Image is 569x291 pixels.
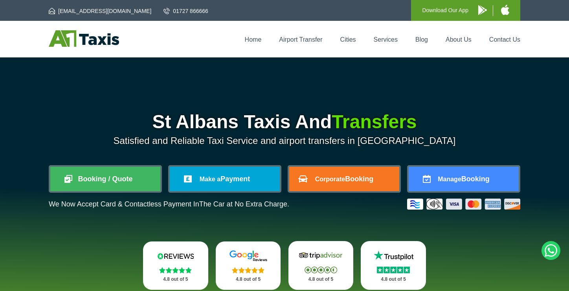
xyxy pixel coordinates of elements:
a: Airport Transfer [279,36,322,43]
img: Tripadvisor [297,250,344,262]
a: ManageBooking [409,167,519,191]
img: Trustpilot [370,250,417,262]
a: Blog [415,36,428,43]
img: A1 Taxis Android App [478,5,487,15]
p: 4.8 out of 5 [224,274,272,284]
img: Stars [159,267,192,273]
p: 4.8 out of 5 [297,274,345,284]
span: Transfers [332,111,417,132]
p: 4.8 out of 5 [152,274,200,284]
img: A1 Taxis iPhone App [501,5,509,15]
img: Reviews.io [152,250,199,262]
a: Services [374,36,398,43]
a: [EMAIL_ADDRESS][DOMAIN_NAME] [49,7,151,15]
span: Manage [438,176,461,182]
a: Tripadvisor Stars 4.8 out of 5 [288,241,354,290]
a: Cities [340,36,356,43]
a: Contact Us [489,36,520,43]
p: We Now Accept Card & Contactless Payment In [49,200,289,208]
img: Stars [305,267,337,273]
img: Stars [377,267,410,273]
a: 01727 866666 [163,7,208,15]
span: Corporate [315,176,345,182]
a: Trustpilot Stars 4.8 out of 5 [361,241,426,290]
a: CorporateBooking [289,167,399,191]
img: Credit And Debit Cards [407,199,520,210]
p: Satisfied and Reliable Taxi Service and airport transfers in [GEOGRAPHIC_DATA] [49,135,520,146]
span: Make a [200,176,220,182]
a: About Us [446,36,472,43]
a: Make aPayment [170,167,280,191]
a: Reviews.io Stars 4.8 out of 5 [143,241,208,290]
p: Download Our App [422,6,468,15]
a: Home [245,36,262,43]
h1: St Albans Taxis And [49,112,520,131]
a: Google Stars 4.8 out of 5 [216,241,281,290]
img: Stars [232,267,264,273]
span: The Car at No Extra Charge. [199,200,289,208]
img: Google [225,250,272,262]
a: Booking / Quote [50,167,160,191]
img: A1 Taxis St Albans LTD [49,30,119,47]
p: 4.8 out of 5 [369,274,417,284]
